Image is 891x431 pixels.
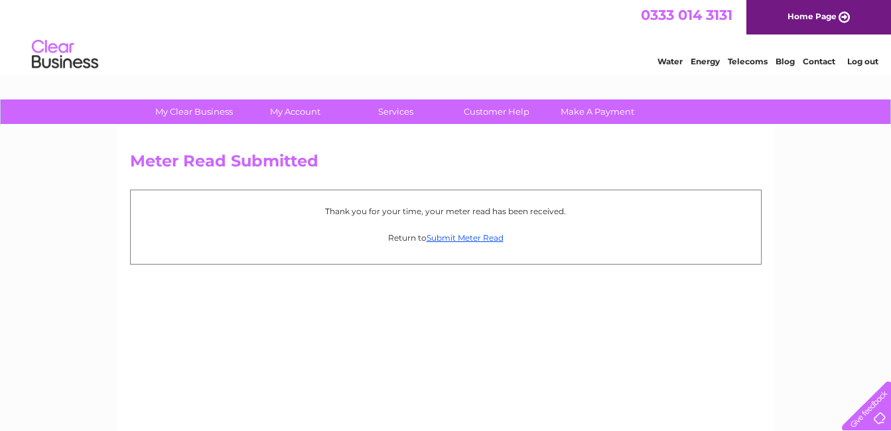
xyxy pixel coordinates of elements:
[543,99,652,124] a: Make A Payment
[803,56,835,66] a: Contact
[137,231,754,244] p: Return to
[776,56,795,66] a: Blog
[641,7,732,23] a: 0333 014 3131
[847,56,878,66] a: Log out
[240,99,350,124] a: My Account
[427,233,504,243] a: Submit Meter Read
[728,56,768,66] a: Telecoms
[657,56,683,66] a: Water
[341,99,450,124] a: Services
[137,205,754,217] p: Thank you for your time, your meter read has been received.
[31,34,99,75] img: logo.png
[442,99,551,124] a: Customer Help
[691,56,720,66] a: Energy
[133,7,760,64] div: Clear Business is a trading name of Verastar Limited (registered in [GEOGRAPHIC_DATA] No. 3667643...
[130,152,762,177] h2: Meter Read Submitted
[139,99,249,124] a: My Clear Business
